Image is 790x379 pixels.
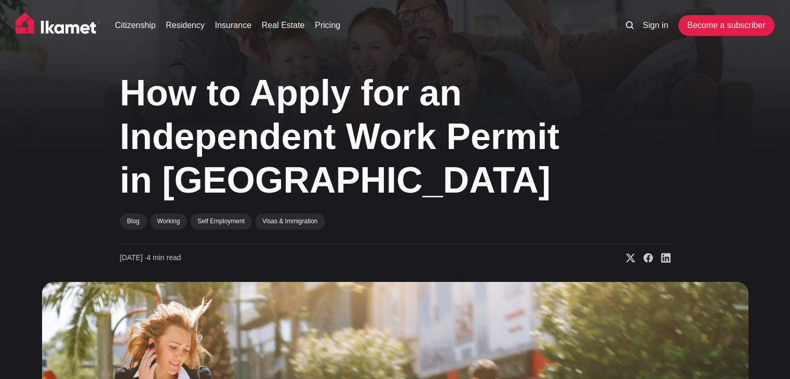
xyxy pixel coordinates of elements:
span: [DATE] ∙ [120,253,147,262]
a: Sign in [643,19,668,32]
a: Share on Facebook [635,253,653,263]
a: Share on Linkedin [653,253,671,263]
h1: How to Apply for an Independent Work Permit in [GEOGRAPHIC_DATA] [120,71,567,202]
a: Residency [166,19,205,32]
time: 4 min read [120,253,181,263]
a: Blog [120,213,147,229]
a: Self Employment [190,213,252,229]
a: Real Estate [262,19,305,32]
a: Citizenship [115,19,155,32]
a: Become a subscriber [678,15,774,36]
a: Working [150,213,188,229]
a: Share on X [618,253,635,263]
a: Visas & Immigration [255,213,325,229]
a: Pricing [315,19,340,32]
img: Ikamet home [16,12,101,38]
a: Insurance [215,19,251,32]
